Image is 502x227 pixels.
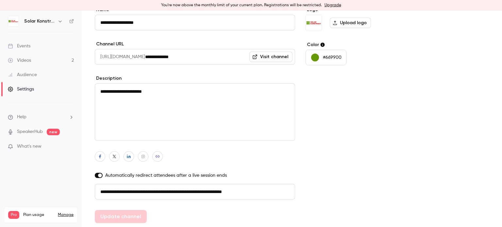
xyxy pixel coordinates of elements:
span: What's new [17,143,42,150]
div: Settings [8,86,34,92]
p: #669900 [323,54,342,61]
a: Manage [58,212,74,218]
div: Audience [8,72,37,78]
label: Color [306,41,406,48]
div: Videos [8,57,31,64]
label: Description [95,75,295,82]
a: Upgrade [325,3,341,8]
li: help-dropdown-opener [8,114,74,121]
button: #669900 [306,50,346,65]
label: Automatically redirect attendees after a live session ends [95,172,295,179]
a: Visit channel [249,52,293,62]
div: Events [8,43,30,49]
h6: Solar Konstrukt Kft. [24,18,55,24]
span: [URL][DOMAIN_NAME] [95,49,145,65]
span: Pro [8,211,19,219]
span: Plan usage [23,212,54,218]
img: Solar Konstrukt Kft. [8,16,19,26]
label: Channel URL [95,41,295,47]
label: Upload logo [330,18,371,28]
span: Help [17,114,26,121]
a: SpeakerHub [17,128,43,135]
section: Logo [306,7,406,31]
span: new [47,129,60,135]
img: Solar Konstrukt Kft. [306,15,322,31]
